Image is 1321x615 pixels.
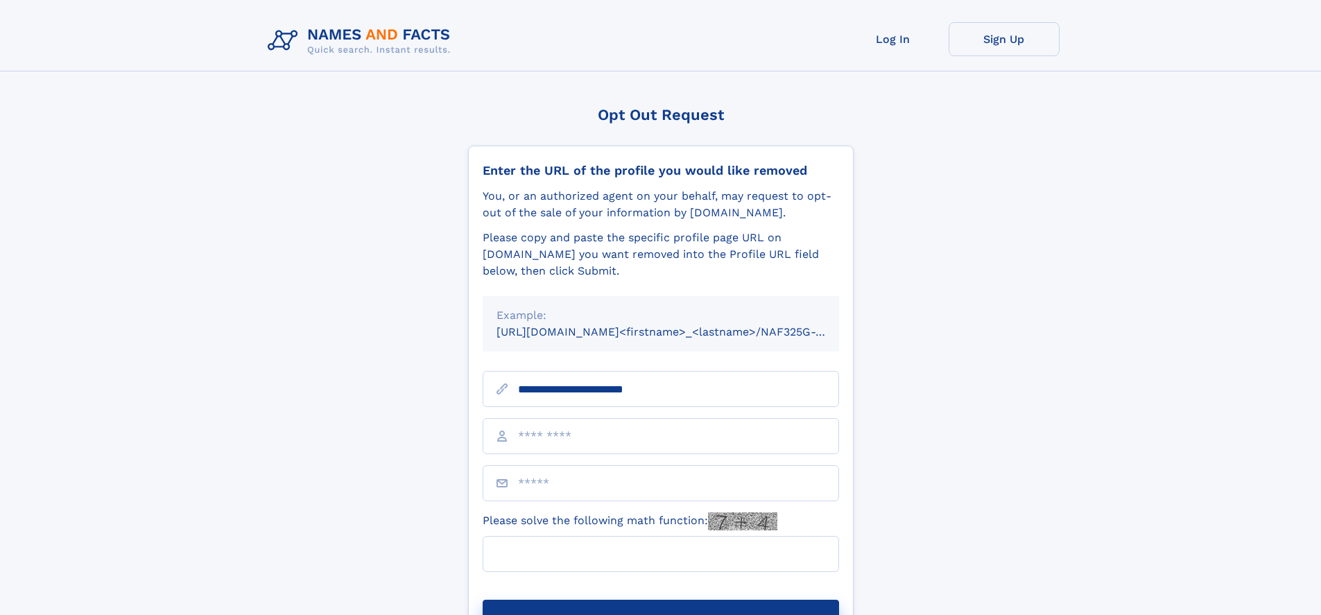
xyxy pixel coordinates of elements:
img: Logo Names and Facts [262,22,462,60]
a: Sign Up [949,22,1060,56]
a: Log In [838,22,949,56]
div: Please copy and paste the specific profile page URL on [DOMAIN_NAME] you want removed into the Pr... [483,229,839,279]
div: Example: [497,307,825,324]
div: You, or an authorized agent on your behalf, may request to opt-out of the sale of your informatio... [483,188,839,221]
div: Enter the URL of the profile you would like removed [483,163,839,178]
small: [URL][DOMAIN_NAME]<firstname>_<lastname>/NAF325G-xxxxxxxx [497,325,865,338]
div: Opt Out Request [468,106,854,123]
label: Please solve the following math function: [483,512,777,530]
